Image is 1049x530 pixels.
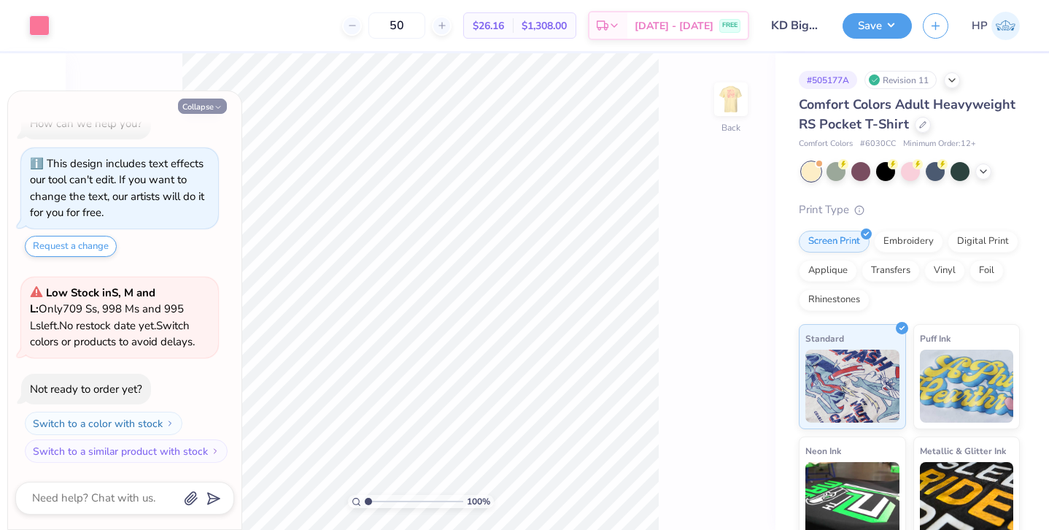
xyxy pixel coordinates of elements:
div: # 505177A [799,71,857,89]
div: Print Type [799,201,1020,218]
button: Collapse [178,99,227,114]
div: Back [721,121,740,134]
img: Switch to a color with stock [166,419,174,428]
span: Standard [805,331,844,346]
strong: Low Stock in S, M and L : [30,285,155,317]
div: Applique [799,260,857,282]
div: This design includes text effects our tool can't edit. If you want to change the text, our artist... [30,156,204,220]
span: Minimum Order: 12 + [903,138,976,150]
span: [DATE] - [DATE] [635,18,713,34]
span: $1,308.00 [522,18,567,34]
span: Only 709 Ss, 998 Ms and 995 Ls left. Switch colors or products to avoid delays. [30,285,195,350]
span: Comfort Colors [799,138,853,150]
input: Untitled Design [760,11,832,40]
img: Back [716,85,746,114]
button: Switch to a color with stock [25,412,182,435]
span: Metallic & Glitter Ink [920,443,1006,458]
span: No restock date yet. [59,318,156,333]
img: Switch to a similar product with stock [211,447,220,456]
img: Puff Ink [920,350,1014,423]
button: Save [843,13,912,39]
span: Puff Ink [920,331,951,346]
span: 100 % [467,495,490,508]
img: Standard [805,350,899,423]
span: $26.16 [473,18,504,34]
div: Embroidery [874,231,943,253]
a: HP [972,12,1020,40]
span: # 6030CC [860,138,896,150]
div: Digital Print [948,231,1018,253]
div: Transfers [862,260,920,282]
input: – – [368,12,425,39]
div: How can we help you? [30,116,142,131]
div: Revision 11 [864,71,937,89]
button: Switch to a similar product with stock [25,439,228,463]
span: FREE [722,20,738,31]
button: Request a change [25,236,117,257]
div: Foil [969,260,1004,282]
div: Screen Print [799,231,870,253]
img: Hannah Pettit [991,12,1020,40]
div: Rhinestones [799,289,870,311]
span: Comfort Colors Adult Heavyweight RS Pocket T-Shirt [799,96,1015,133]
span: HP [972,18,988,34]
span: Neon Ink [805,443,841,458]
div: Vinyl [924,260,965,282]
div: Not ready to order yet? [30,382,142,396]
